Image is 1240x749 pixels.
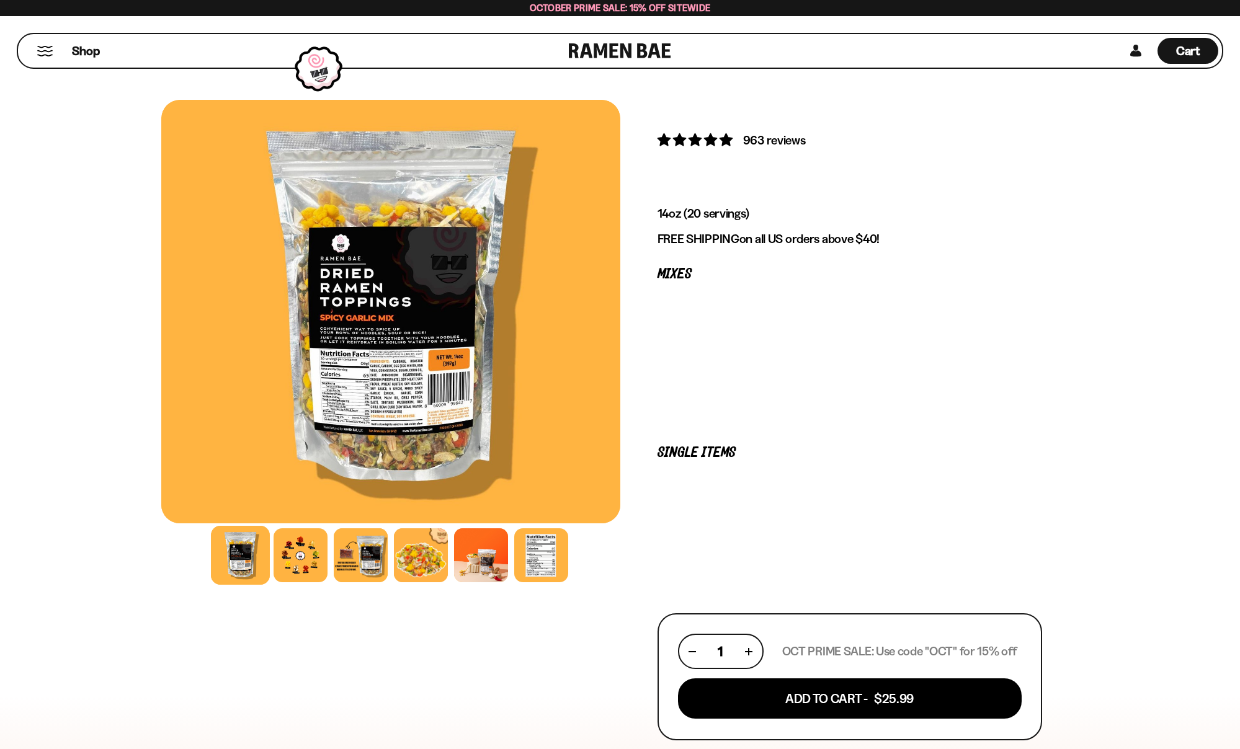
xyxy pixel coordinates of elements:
a: Shop [72,38,100,64]
button: Mobile Menu Trigger [37,46,53,56]
button: Add To Cart - $25.99 [678,678,1022,719]
span: Shop [72,43,100,60]
p: Mixes [658,268,1042,280]
span: October Prime Sale: 15% off Sitewide [530,2,711,14]
span: 1 [718,644,723,659]
p: on all US orders above $40! [658,231,1042,247]
p: Single Items [658,447,1042,459]
p: OCT PRIME SALE: Use code "OCT" for 15% off [782,644,1017,659]
span: 963 reviews [743,133,806,148]
span: 4.75 stars [658,132,735,148]
strong: FREE SHIPPING [658,231,739,246]
span: Cart [1176,43,1200,58]
div: Cart [1157,34,1218,68]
